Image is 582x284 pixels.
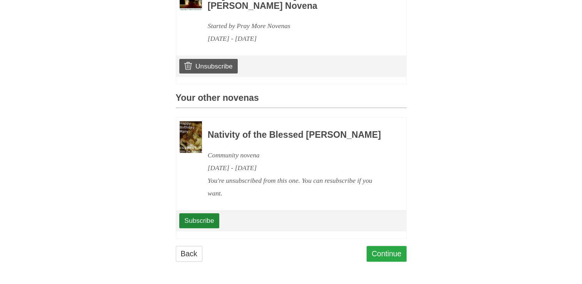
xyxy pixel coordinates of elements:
h3: Nativity of the Blessed [PERSON_NAME] [208,130,385,140]
div: You're unsubscribed from this one. You can resubscribe if you want. [208,174,385,200]
div: [DATE] - [DATE] [208,32,385,45]
img: Novena image [180,121,202,153]
div: Community novena [208,149,385,162]
a: Unsubscribe [179,59,237,74]
h3: Your other novenas [176,93,407,108]
div: [DATE] - [DATE] [208,162,385,174]
a: Back [176,246,202,262]
a: Continue [367,246,407,262]
div: Started by Pray More Novenas [208,20,385,32]
a: Subscribe [179,213,219,228]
